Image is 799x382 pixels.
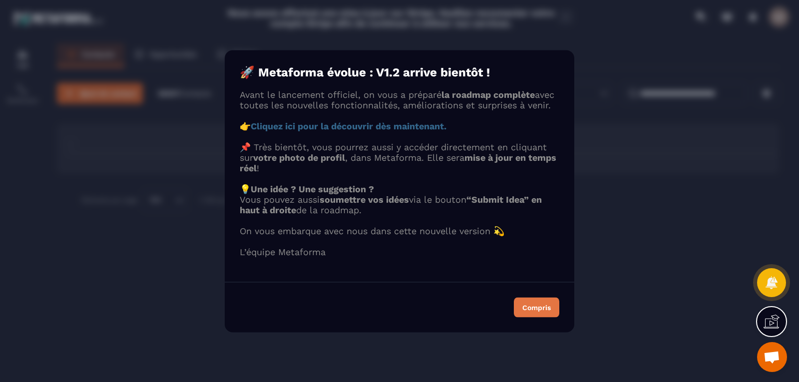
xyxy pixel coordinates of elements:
[514,297,559,317] button: Compris
[757,342,787,372] div: Ouvrir le chat
[240,65,559,79] h4: 🚀 Metaforma évolue : V1.2 arrive bientôt !
[240,120,559,131] p: 👉
[441,89,535,99] strong: la roadmap complète
[240,89,559,110] p: Avant le lancement officiel, on vous a préparé avec toutes les nouvelles fonctionnalités, amélior...
[253,152,345,162] strong: votre photo de profil
[320,194,409,204] strong: soumettre vos idées
[251,183,374,194] strong: Une idée ? Une suggestion ?
[522,304,551,311] div: Compris
[240,183,559,194] p: 💡
[240,194,542,215] strong: “Submit Idea” en haut à droite
[240,246,559,257] p: L’équipe Metaforma
[240,225,559,236] p: On vous embarque avec nous dans cette nouvelle version 💫
[240,194,559,215] p: Vous pouvez aussi via le bouton de la roadmap.
[240,141,559,173] p: 📌 Très bientôt, vous pourrez aussi y accéder directement en cliquant sur , dans Metaforma. Elle s...
[240,152,556,173] strong: mise à jour en temps réel
[251,120,446,131] a: Cliquez ici pour la découvrir dès maintenant.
